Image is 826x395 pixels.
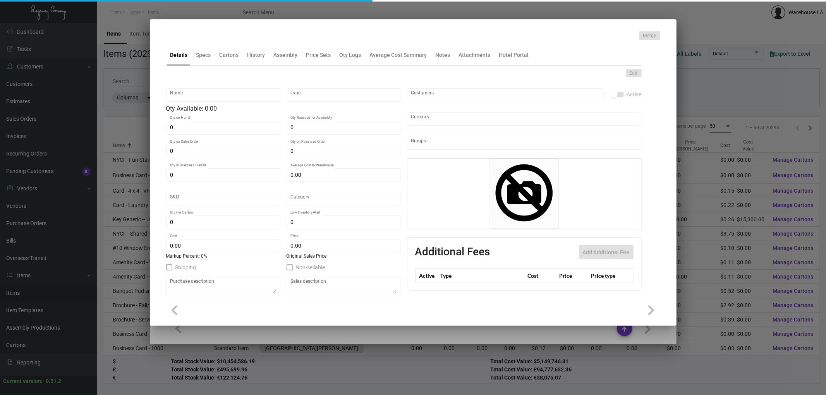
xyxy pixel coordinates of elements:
div: Assembly [274,51,298,59]
div: History [247,51,265,59]
div: Hotel Portal [499,51,529,59]
div: Attachments [459,51,491,59]
div: Cartons [220,51,239,59]
span: Merge [643,32,656,39]
div: Current version: [3,377,43,385]
div: Details [170,51,188,59]
button: Merge [639,31,660,40]
th: Price type [589,269,624,282]
div: Price Sets [306,51,331,59]
div: Specs [196,51,211,59]
th: Type [439,269,525,282]
input: Add new.. [411,140,637,146]
h2: Additional Fees [415,245,490,259]
span: Shipping [175,263,196,272]
div: 0.51.2 [46,377,61,385]
th: Active [415,269,439,282]
button: Add Additional Fee [579,245,634,259]
input: Add new.. [411,92,599,98]
div: Qty Logs [340,51,361,59]
span: Add Additional Fee [583,249,630,255]
span: Active [627,90,642,99]
div: Average Cost Summary [370,51,427,59]
th: Price [557,269,589,282]
button: Edit [626,69,642,77]
div: Qty Available: 0.00 [166,104,401,113]
span: Edit [630,70,638,77]
th: Cost [525,269,557,282]
span: Non-sellable [296,263,325,272]
div: Notes [436,51,450,59]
